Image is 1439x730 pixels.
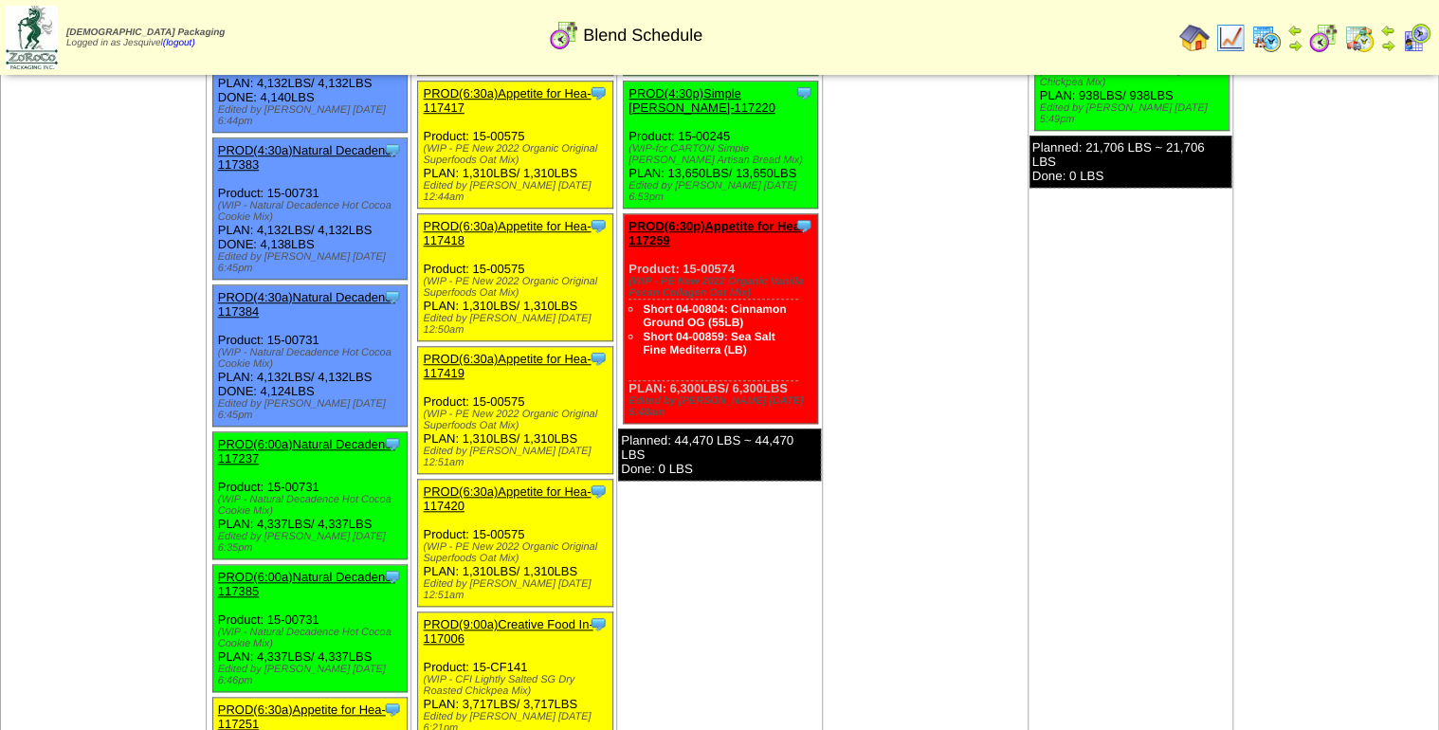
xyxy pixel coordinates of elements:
[418,347,612,474] div: Product: 15-00575 PLAN: 1,310LBS / 1,310LBS
[212,565,407,692] div: Product: 15-00731 PLAN: 4,337LBS / 4,337LBS
[212,285,407,427] div: Product: 15-00731 PLAN: 4,132LBS / 4,132LBS DONE: 4,124LBS
[218,494,407,517] div: (WIP - Natural Decadence Hot Cocoa Cookie Mix)
[628,395,817,418] div: Edited by [PERSON_NAME] [DATE] 5:48am
[423,484,591,513] a: PROD(6:30a)Appetite for Hea-117420
[794,216,813,235] img: Tooltip
[418,214,612,341] div: Product: 15-00575 PLAN: 1,310LBS / 1,310LBS
[1380,23,1395,38] img: arrowleft.gif
[423,352,591,380] a: PROD(6:30a)Appetite for Hea-117419
[1029,136,1232,188] div: Planned: 21,706 LBS ~ 21,706 LBS Done: 0 LBS
[589,482,608,501] img: Tooltip
[218,290,395,319] a: PROD(4:30a)Natural Decadenc-117384
[218,251,407,274] div: Edited by [PERSON_NAME] [DATE] 6:45pm
[1287,38,1302,53] img: arrowright.gif
[618,429,821,481] div: Planned: 44,470 LBS ~ 44,470 LBS Done: 0 LBS
[423,674,611,697] div: (WIP - CFI Lightly Salted SG Dry Roasted Chickpea Mix)
[423,541,611,564] div: (WIP - PE New 2022 Organic Original Superfoods Oat Mix)
[643,330,774,356] a: Short 04-00859: Sea Salt Fine Mediterra (LB)
[212,138,407,280] div: Product: 15-00731 PLAN: 4,132LBS / 4,132LBS DONE: 4,138LBS
[794,83,813,102] img: Tooltip
[628,143,817,166] div: (WIP-for CARTON Simple [PERSON_NAME] Artisan Bread Mix)
[423,313,611,336] div: Edited by [PERSON_NAME] [DATE] 12:50am
[423,409,611,431] div: (WIP - PE New 2022 Organic Original Superfoods Oat Mix)
[423,446,611,468] div: Edited by [PERSON_NAME] [DATE] 12:51am
[218,104,407,127] div: Edited by [PERSON_NAME] [DATE] 6:44pm
[418,82,612,209] div: Product: 15-00575 PLAN: 1,310LBS / 1,310LBS
[1040,102,1229,125] div: Edited by [PERSON_NAME] [DATE] 5:49pm
[218,398,407,421] div: Edited by [PERSON_NAME] [DATE] 6:45pm
[218,627,407,649] div: (WIP - Natural Decadence Hot Cocoa Cookie Mix)
[383,140,402,159] img: Tooltip
[628,219,804,247] a: PROD(6:30p)Appetite for Hea-117259
[1344,23,1375,53] img: calendarinout.gif
[1401,23,1431,53] img: calendarcustomer.gif
[6,6,58,69] img: zoroco-logo-small.webp
[212,432,407,559] div: Product: 15-00731 PLAN: 4,337LBS / 4,337LBS
[218,200,407,223] div: (WIP - Natural Decadence Hot Cocoa Cookie Mix)
[624,214,818,424] div: Product: 15-00574 PLAN: 6,300LBS / 6,300LBS
[418,480,612,607] div: Product: 15-00575 PLAN: 1,310LBS / 1,310LBS
[423,578,611,601] div: Edited by [PERSON_NAME] [DATE] 12:51am
[423,617,592,646] a: PROD(9:00a)Creative Food In-117006
[383,434,402,453] img: Tooltip
[66,27,225,48] span: Logged in as Jesquivel
[583,26,702,46] span: Blend Schedule
[1308,23,1339,53] img: calendarblend.gif
[218,143,395,172] a: PROD(4:30a)Natural Decadenc-117383
[1251,23,1282,53] img: calendarprod.gif
[423,180,611,203] div: Edited by [PERSON_NAME] [DATE] 12:44am
[218,570,395,598] a: PROD(6:00a)Natural Decadenc-117385
[218,347,407,370] div: (WIP - Natural Decadence Hot Cocoa Cookie Mix)
[218,664,407,686] div: Edited by [PERSON_NAME] [DATE] 6:46pm
[628,276,817,299] div: (WIP - PE New 2022 Organic Vanilla Pecan Collagen Oat Mix)
[589,349,608,368] img: Tooltip
[1179,23,1210,53] img: home.gif
[1287,23,1302,38] img: arrowleft.gif
[643,302,786,329] a: Short 04-00804: Cinnamon Ground OG (55LB)
[423,143,611,166] div: (WIP - PE New 2022 Organic Original Superfoods Oat Mix)
[589,83,608,102] img: Tooltip
[66,27,225,38] span: [DEMOGRAPHIC_DATA] Packaging
[589,216,608,235] img: Tooltip
[383,287,402,306] img: Tooltip
[1215,23,1246,53] img: line_graph.gif
[423,276,611,299] div: (WIP - PE New 2022 Organic Original Superfoods Oat Mix)
[218,531,407,554] div: Edited by [PERSON_NAME] [DATE] 6:35pm
[624,82,818,209] div: Product: 15-00245 PLAN: 13,650LBS / 13,650LBS
[549,20,579,50] img: calendarblend.gif
[163,38,195,48] a: (logout)
[1380,38,1395,53] img: arrowright.gif
[628,180,817,203] div: Edited by [PERSON_NAME] [DATE] 6:53pm
[383,567,402,586] img: Tooltip
[589,614,608,633] img: Tooltip
[423,219,591,247] a: PROD(6:30a)Appetite for Hea-117418
[218,437,395,465] a: PROD(6:00a)Natural Decadenc-117237
[423,86,591,115] a: PROD(6:30a)Appetite for Hea-117417
[383,700,402,719] img: Tooltip
[628,86,775,115] a: PROD(4:30p)Simple [PERSON_NAME]-117220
